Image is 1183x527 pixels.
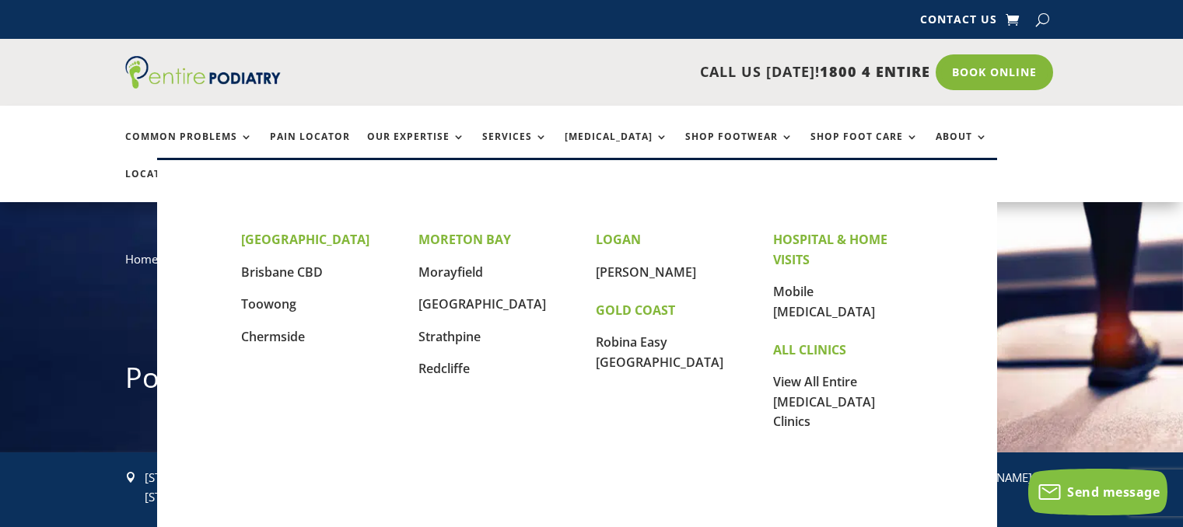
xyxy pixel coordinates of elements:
[596,302,675,319] strong: GOLD COAST
[773,283,875,320] a: Mobile [MEDICAL_DATA]
[125,56,281,89] img: logo (1)
[685,131,793,165] a: Shop Footwear
[125,249,1059,281] nav: breadcrumb
[596,231,641,248] strong: LOGAN
[125,251,158,267] a: Home
[125,472,136,483] span: 
[418,360,470,377] a: Redcliffe
[241,263,323,281] a: Brisbane CBD
[341,62,930,82] p: CALL US [DATE]!
[418,231,511,248] strong: MORETON BAY
[367,131,465,165] a: Our Expertise
[125,358,1059,405] h1: Podiatrist [PERSON_NAME]
[920,14,997,31] a: Contact Us
[241,231,369,248] strong: [GEOGRAPHIC_DATA]
[773,341,846,358] strong: ALL CLINICS
[418,328,481,345] a: Strathpine
[565,131,668,165] a: [MEDICAL_DATA]
[773,373,875,430] a: View All Entire [MEDICAL_DATA] Clinics
[936,131,988,165] a: About
[1028,469,1167,515] button: Send message
[936,54,1053,90] a: Book Online
[241,295,296,312] a: Toowong
[125,76,281,92] a: Entire Podiatry
[270,131,350,165] a: Pain Locator
[810,131,919,165] a: Shop Foot Care
[596,263,696,281] a: [PERSON_NAME]
[773,231,887,268] strong: HOSPITAL & HOME VISITS
[820,62,930,81] span: 1800 4 ENTIRE
[241,328,305,345] a: Chermside
[125,131,253,165] a: Common Problems
[482,131,548,165] a: Services
[418,295,546,312] a: [GEOGRAPHIC_DATA]
[1067,483,1160,501] span: Send message
[125,169,203,202] a: Locations
[596,333,723,371] a: Robina Easy [GEOGRAPHIC_DATA]
[145,468,345,508] p: [STREET_ADDRESS], [STREET_ADDRESS]
[418,263,483,281] a: Morayfield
